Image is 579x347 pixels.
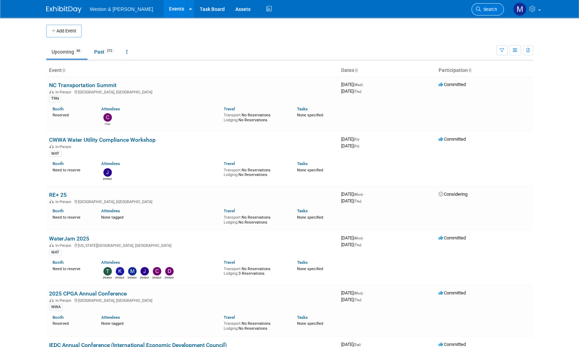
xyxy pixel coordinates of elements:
img: In-Person Event [49,200,54,203]
a: Travel [224,260,235,265]
div: David Black [165,275,174,280]
span: (Mon) [354,193,363,196]
img: Kevin MacKinnon [116,267,124,275]
div: John Jolls [103,177,112,181]
span: - [364,191,365,197]
div: WAT [49,249,61,256]
a: Search [471,3,504,16]
img: ExhibitDay [46,6,82,13]
span: 66 [74,48,82,54]
span: (Mon) [354,291,363,295]
span: [DATE] [341,290,365,296]
span: [DATE] [341,242,361,247]
span: Committed [439,290,466,296]
span: In-Person [55,243,73,248]
a: Booth [53,208,64,213]
a: RE+ 25 [49,191,67,198]
span: Lodging: [224,220,239,225]
span: 272 [105,48,114,54]
span: Committed [439,342,466,347]
a: Tasks [297,260,308,265]
div: Tony Zerilli [103,275,112,280]
span: Transport: [224,215,242,220]
a: Sort by Event Name [62,67,65,73]
div: None tagged [101,214,218,220]
a: Travel [224,161,235,166]
span: Transport: [224,321,242,326]
div: No Reservations No Reservations [224,214,287,225]
img: Charles Gant [153,267,161,275]
div: [GEOGRAPHIC_DATA], [GEOGRAPHIC_DATA] [49,199,336,204]
span: (Thu) [354,243,361,247]
span: [DATE] [341,82,365,87]
div: No Reservations No Reservations [224,166,287,177]
div: No Reservations No Reservations [224,320,287,331]
div: None tagged [101,320,218,326]
img: In-Person Event [49,90,54,93]
span: Lodging: [224,118,239,122]
span: (Thu) [354,199,361,203]
img: John Jolls [103,168,112,177]
span: - [362,342,363,347]
span: In-Person [55,145,73,149]
img: Jason Gillespie [140,267,149,275]
span: None specified [297,321,323,326]
a: Tasks [297,208,308,213]
a: Tasks [297,315,308,320]
a: Sort by Participation Type [468,67,471,73]
a: Attendees [101,260,120,265]
a: Attendees [101,106,120,111]
span: (Fri) [354,138,359,141]
div: [US_STATE][GEOGRAPHIC_DATA], [GEOGRAPHIC_DATA] [49,242,336,248]
a: Tasks [297,161,308,166]
span: Lodging: [224,271,239,276]
a: Travel [224,106,235,111]
a: Attendees [101,161,120,166]
img: In-Person Event [49,243,54,247]
span: [DATE] [341,143,359,148]
span: (Thu) [354,90,361,93]
span: Search [481,7,497,12]
button: Add Event [46,25,82,37]
a: NC Transportation Summit [49,82,116,89]
img: In-Person Event [49,145,54,148]
div: WAT [49,151,61,157]
span: [DATE] [341,342,363,347]
a: Tasks [297,106,308,111]
span: Committed [439,136,466,142]
a: Past272 [89,45,120,59]
div: Chip Hutchens [103,122,112,126]
a: Booth [53,106,64,111]
div: Need to reserve [53,265,91,272]
div: WWA [49,304,63,310]
div: Jason Gillespie [140,275,149,280]
span: (Wed) [354,83,363,87]
th: Participation [436,65,533,77]
img: David Black [165,267,174,275]
div: Kevin MacKinnon [115,275,124,280]
a: CWWA Water Utility Compliance Workshop [49,136,156,143]
img: Chip Hutchens [103,113,112,122]
div: Margaret McCarthy [128,275,137,280]
span: Weston & [PERSON_NAME] [90,6,153,12]
a: Travel [224,315,235,320]
span: None specified [297,168,323,172]
span: - [364,290,365,296]
img: In-Person Event [49,298,54,302]
span: None specified [297,113,323,117]
span: [DATE] [341,235,365,241]
a: Booth [53,315,64,320]
span: In-Person [55,298,73,303]
a: Sort by Start Date [354,67,358,73]
th: Dates [338,65,436,77]
a: Travel [224,208,235,213]
div: Reserved [53,320,91,326]
span: None specified [297,215,323,220]
a: Attendees [101,315,120,320]
span: None specified [297,267,323,271]
span: Committed [439,82,466,87]
div: Reserved [53,111,91,118]
span: Committed [439,235,466,241]
span: Considering [439,191,468,197]
span: Transport: [224,168,242,172]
